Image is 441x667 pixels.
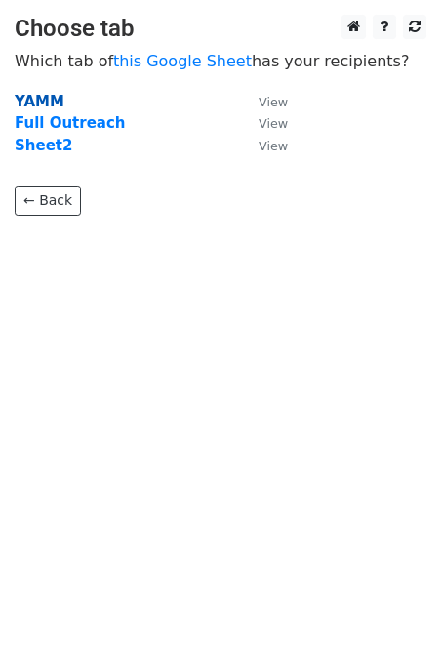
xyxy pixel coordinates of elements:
[239,114,288,132] a: View
[15,93,64,110] a: YAMM
[343,573,441,667] iframe: Chat Widget
[15,186,81,216] a: ← Back
[15,137,72,154] a: Sheet2
[15,15,426,43] h3: Choose tab
[113,52,252,70] a: this Google Sheet
[15,114,126,132] a: Full Outreach
[259,139,288,153] small: View
[239,137,288,154] a: View
[259,95,288,109] small: View
[15,51,426,71] p: Which tab of has your recipients?
[239,93,288,110] a: View
[259,116,288,131] small: View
